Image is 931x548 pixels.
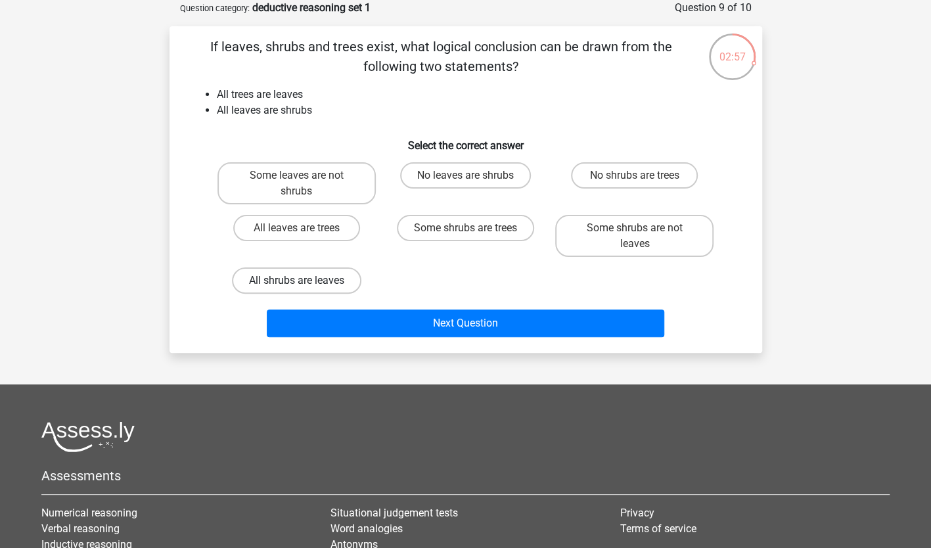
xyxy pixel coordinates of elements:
img: Assessly logo [41,421,135,452]
a: Situational judgement tests [330,507,458,519]
label: All shrubs are leaves [232,267,361,294]
label: Some leaves are not shrubs [217,162,376,204]
p: If leaves, shrubs and trees exist, what logical conclusion can be drawn from the following two st... [191,37,692,76]
a: Privacy [620,507,654,519]
label: No leaves are shrubs [400,162,531,189]
div: 02:57 [708,32,757,65]
button: Next Question [267,309,664,337]
a: Numerical reasoning [41,507,137,519]
label: Some shrubs are not leaves [555,215,714,257]
h6: Select the correct answer [191,129,741,152]
a: Verbal reasoning [41,522,120,535]
a: Word analogies [330,522,403,535]
a: Terms of service [620,522,696,535]
label: Some shrubs are trees [397,215,534,241]
li: All trees are leaves [217,87,741,103]
label: All leaves are trees [233,215,360,241]
strong: deductive reasoning set 1 [252,1,371,14]
li: All leaves are shrubs [217,103,741,118]
h5: Assessments [41,468,890,484]
small: Question category: [180,3,250,13]
label: No shrubs are trees [571,162,698,189]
